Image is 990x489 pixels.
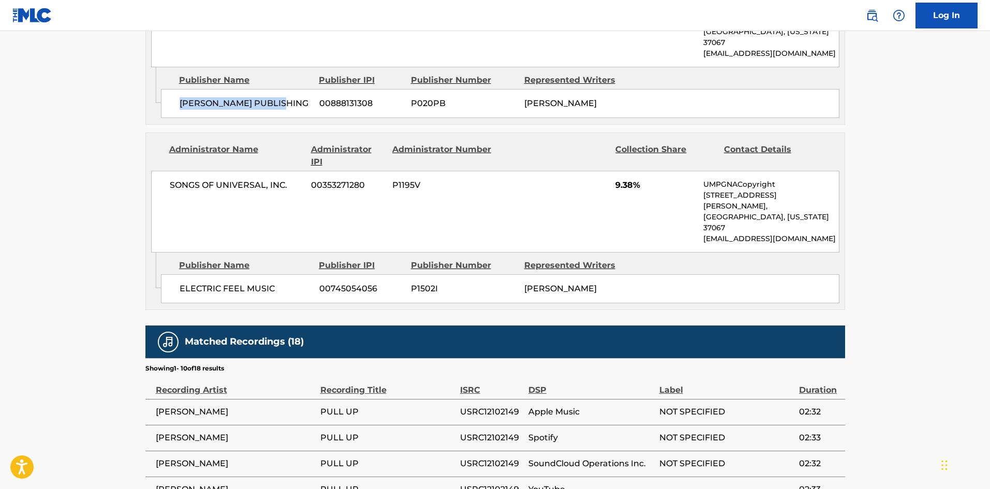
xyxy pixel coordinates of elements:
span: [PERSON_NAME] [524,284,597,293]
span: 00353271280 [311,179,385,191]
p: [GEOGRAPHIC_DATA], [US_STATE] 37067 [703,26,838,48]
div: Collection Share [615,143,716,168]
span: [PERSON_NAME] [156,457,315,470]
div: Publisher Name [179,74,311,86]
div: Administrator Number [392,143,493,168]
span: [PERSON_NAME] [156,406,315,418]
span: NOT SPECIFIED [659,432,794,444]
p: [EMAIL_ADDRESS][DOMAIN_NAME] [703,233,838,244]
div: Recording Artist [156,373,315,396]
span: USRC12102149 [460,457,523,470]
span: [PERSON_NAME] [156,432,315,444]
div: Administrator IPI [311,143,385,168]
a: Log In [915,3,978,28]
div: Recording Title [320,373,455,396]
div: Contact Details [724,143,824,168]
span: ELECTRIC FEEL MUSIC [180,283,312,295]
div: ISRC [460,373,523,396]
img: Matched Recordings [162,336,174,348]
div: Publisher Number [411,74,516,86]
p: [GEOGRAPHIC_DATA], [US_STATE] 37067 [703,212,838,233]
span: Apple Music [528,406,654,418]
div: Publisher Number [411,259,516,272]
span: SONGS OF UNIVERSAL, INC. [170,179,304,191]
div: Label [659,373,794,396]
span: PULL UP [320,457,455,470]
span: PULL UP [320,406,455,418]
div: Help [889,5,909,26]
div: Publisher Name [179,259,311,272]
span: [PERSON_NAME] [524,98,597,108]
img: search [866,9,878,22]
span: PULL UP [320,432,455,444]
div: Publisher IPI [319,259,403,272]
div: DSP [528,373,654,396]
iframe: Chat Widget [938,439,990,489]
span: P1502I [411,283,516,295]
span: P020PB [411,97,516,110]
span: 00745054056 [319,283,403,295]
h5: Matched Recordings (18) [185,336,304,348]
span: USRC12102149 [460,432,523,444]
div: Duration [799,373,839,396]
span: P1195V [392,179,493,191]
span: 02:33 [799,432,839,444]
div: Represented Writers [524,259,630,272]
span: Spotify [528,432,654,444]
span: 02:32 [799,406,839,418]
span: NOT SPECIFIED [659,406,794,418]
span: USRC12102149 [460,406,523,418]
img: help [893,9,905,22]
p: [STREET_ADDRESS][PERSON_NAME], [703,190,838,212]
span: [PERSON_NAME] PUBLISHING [180,97,312,110]
span: 00888131308 [319,97,403,110]
div: Drag [941,450,948,481]
p: UMPGNACopyright [703,179,838,190]
div: Publisher IPI [319,74,403,86]
a: Public Search [862,5,882,26]
div: Administrator Name [169,143,303,168]
p: [EMAIL_ADDRESS][DOMAIN_NAME] [703,48,838,59]
p: Showing 1 - 10 of 18 results [145,364,224,373]
span: SoundCloud Operations Inc. [528,457,654,470]
span: 9.38% [615,179,696,191]
div: Represented Writers [524,74,630,86]
span: 02:32 [799,457,839,470]
span: NOT SPECIFIED [659,457,794,470]
img: MLC Logo [12,8,52,23]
